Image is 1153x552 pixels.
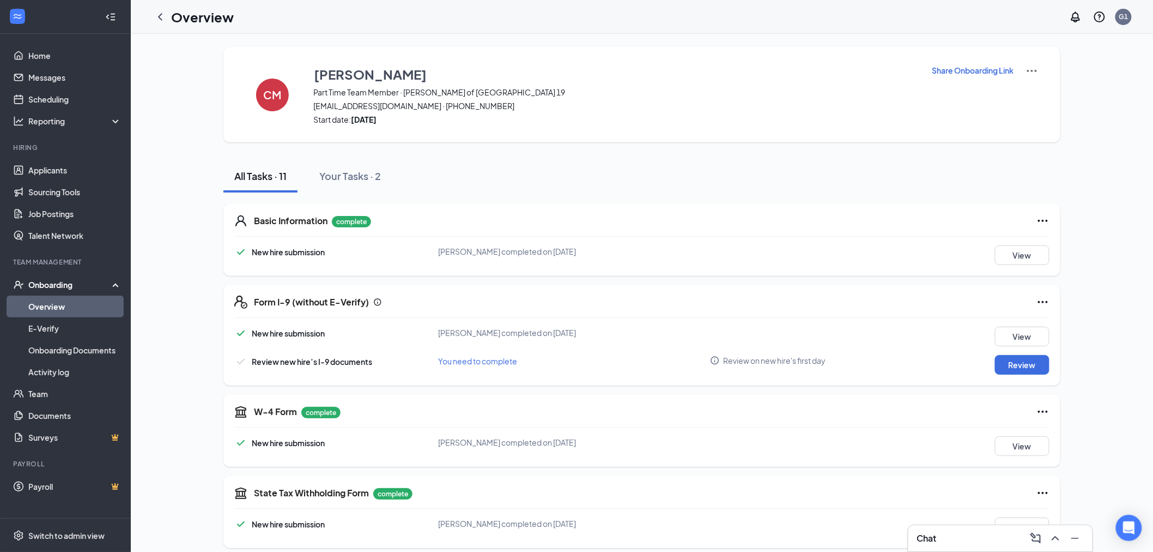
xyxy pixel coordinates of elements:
[252,357,372,367] span: Review new hire’s I-9 documents
[28,317,122,339] a: E-Verify
[252,247,325,257] span: New hire submission
[351,115,377,124] strong: [DATE]
[313,87,918,98] span: Part Time Team Member · [PERSON_NAME] of [GEOGRAPHIC_DATA] 19
[28,279,112,290] div: Onboarding
[28,203,122,225] a: Job Postings
[28,181,122,203] a: Sourcing Tools
[28,67,122,88] a: Messages
[1119,12,1128,21] div: G1
[1047,530,1064,547] button: ChevronUp
[313,64,918,84] button: [PERSON_NAME]
[313,100,918,111] span: [EMAIL_ADDRESS][DOMAIN_NAME] · [PHONE_NUMBER]
[105,11,116,22] svg: Collapse
[234,296,247,309] svg: FormI9EVerifyIcon
[1116,515,1142,541] div: Open Intercom Messenger
[13,459,119,469] div: Payroll
[28,296,122,317] a: Overview
[1027,530,1045,547] button: ComposeMessage
[13,530,24,541] svg: Settings
[234,245,247,259] svg: Checkmark
[319,169,381,183] div: Your Tasks · 2
[234,214,247,227] svg: User
[13,279,24,290] svg: UserCheck
[28,116,122,127] div: Reporting
[995,436,1049,456] button: View
[438,519,576,529] span: [PERSON_NAME] completed on [DATE]
[1069,10,1082,23] svg: Notifications
[12,11,23,22] svg: WorkstreamLogo
[234,518,247,531] svg: Checkmark
[234,327,247,340] svg: Checkmark
[1069,532,1082,545] svg: Minimize
[932,64,1015,76] button: Share Onboarding Link
[252,438,325,448] span: New hire submission
[234,355,247,368] svg: Checkmark
[1036,405,1049,418] svg: Ellipses
[254,406,297,418] h5: W-4 Form
[314,65,427,83] h3: [PERSON_NAME]
[301,407,341,418] p: complete
[254,215,327,227] h5: Basic Information
[995,518,1049,537] button: View
[724,355,826,366] span: Review on new hire's first day
[28,339,122,361] a: Onboarding Documents
[234,169,287,183] div: All Tasks · 11
[438,328,576,338] span: [PERSON_NAME] completed on [DATE]
[1036,214,1049,227] svg: Ellipses
[28,45,122,67] a: Home
[254,487,369,499] h5: State Tax Withholding Form
[1049,532,1062,545] svg: ChevronUp
[234,436,247,449] svg: Checkmark
[28,225,122,247] a: Talent Network
[1036,296,1049,309] svg: Ellipses
[28,361,122,383] a: Activity log
[710,356,720,365] svg: Info
[13,257,119,267] div: Team Management
[254,296,369,308] h5: Form I-9 (without E-Verify)
[438,247,576,256] span: [PERSON_NAME] completed on [DATE]
[1093,10,1106,23] svg: QuestionInfo
[28,383,122,405] a: Team
[1025,64,1039,77] img: More Actions
[1066,530,1084,547] button: Minimize
[28,530,105,541] div: Switch to admin view
[995,355,1049,375] button: Review
[171,8,234,26] h1: Overview
[373,298,382,307] svg: Info
[28,159,122,181] a: Applicants
[438,356,517,366] span: You need to complete
[313,114,918,125] span: Start date:
[234,487,247,500] svg: TaxGovernmentIcon
[995,327,1049,346] button: View
[28,88,122,110] a: Scheduling
[245,64,300,125] button: CM
[917,532,937,544] h3: Chat
[13,116,24,127] svg: Analysis
[252,519,325,529] span: New hire submission
[234,405,247,418] svg: TaxGovernmentIcon
[995,245,1049,265] button: View
[438,437,576,447] span: [PERSON_NAME] completed on [DATE]
[13,143,119,152] div: Hiring
[332,216,371,227] p: complete
[1029,532,1042,545] svg: ComposeMessage
[264,91,282,99] h4: CM
[28,427,122,448] a: SurveysCrown
[1036,487,1049,500] svg: Ellipses
[28,476,122,497] a: PayrollCrown
[373,488,412,500] p: complete
[154,10,167,23] svg: ChevronLeft
[932,65,1014,76] p: Share Onboarding Link
[252,328,325,338] span: New hire submission
[28,405,122,427] a: Documents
